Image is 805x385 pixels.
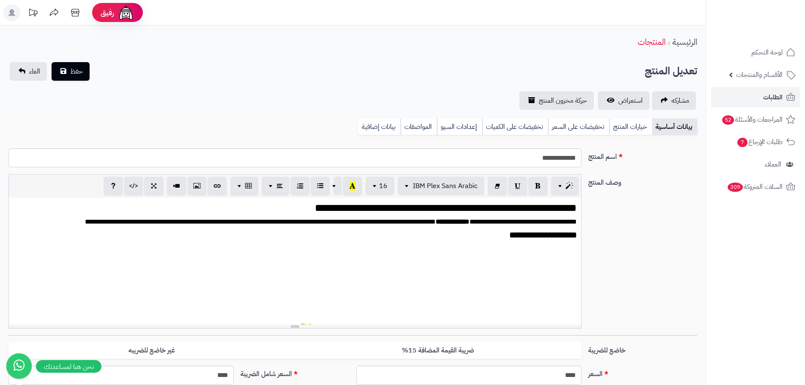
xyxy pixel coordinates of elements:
a: تخفيضات على الكميات [482,118,548,135]
span: 16 [379,181,387,191]
a: تحديثات المنصة [22,4,44,23]
span: 309 [728,183,743,192]
a: إعدادات السيو [437,118,482,135]
span: الغاء [29,66,40,76]
span: الطلبات [763,91,783,103]
a: الطلبات [711,87,800,107]
label: السعر [585,366,701,379]
label: اسم المنتج [585,148,701,162]
span: 52 [722,115,734,125]
span: لوحة التحكم [751,46,783,58]
a: المواصفات [401,118,437,135]
a: العملاء [711,154,800,175]
a: المراجعات والأسئلة52 [711,109,800,130]
span: مشاركه [671,96,689,106]
span: العملاء [765,158,781,170]
a: تخفيضات على السعر [548,118,609,135]
label: ضريبة القيمة المضافة 15% [295,342,581,359]
span: المراجعات والأسئلة [721,114,783,126]
a: طلبات الإرجاع7 [711,132,800,152]
span: طلبات الإرجاع [737,136,783,148]
a: مشاركه [652,91,696,110]
a: بيانات إضافية [358,118,401,135]
span: الأقسام والمنتجات [736,69,783,81]
span: استعراض [618,96,643,106]
span: 7 [737,138,748,147]
span: رفيق [101,8,114,18]
button: حفظ [52,62,90,81]
span: حركة مخزون المنتج [539,96,587,106]
a: الغاء [10,62,47,81]
label: خاضع للضريبة [585,342,701,355]
a: السلات المتروكة309 [711,177,800,197]
span: السلات المتروكة [727,181,783,193]
a: خيارات المنتج [609,118,652,135]
a: بيانات أساسية [652,118,697,135]
a: لوحة التحكم [711,42,800,63]
label: وصف المنتج [585,174,701,188]
a: حركة مخزون المنتج [519,91,594,110]
a: الرئيسية [672,35,697,48]
img: logo-2.png [748,22,797,40]
span: IBM Plex Sans Arabic [413,181,478,191]
a: المنتجات [638,35,666,48]
label: السعر شامل الضريبة [237,366,353,379]
label: غير خاضع للضريبه [8,342,295,359]
button: IBM Plex Sans Arabic [398,177,484,195]
h2: تعديل المنتج [645,63,697,80]
span: حفظ [70,66,83,76]
a: استعراض [598,91,649,110]
img: ai-face.png [117,4,134,21]
button: 16 [366,177,394,195]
